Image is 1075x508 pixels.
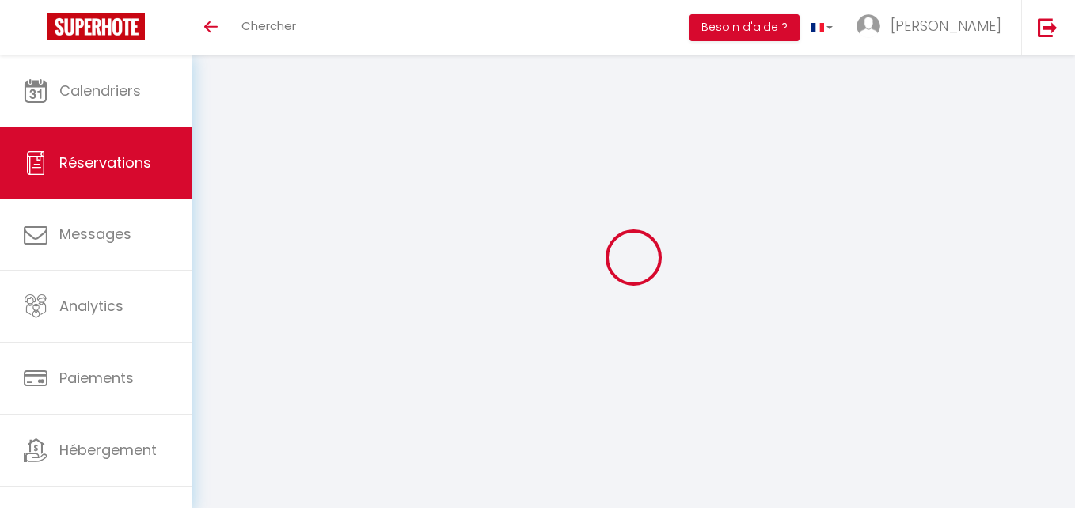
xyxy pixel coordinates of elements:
[689,14,800,41] button: Besoin d'aide ?
[241,17,296,34] span: Chercher
[1038,17,1058,37] img: logout
[891,16,1001,36] span: [PERSON_NAME]
[59,81,141,100] span: Calendriers
[59,153,151,172] span: Réservations
[59,440,157,460] span: Hébergement
[857,14,880,38] img: ...
[59,224,131,244] span: Messages
[59,368,134,388] span: Paiements
[59,296,123,316] span: Analytics
[47,13,145,40] img: Super Booking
